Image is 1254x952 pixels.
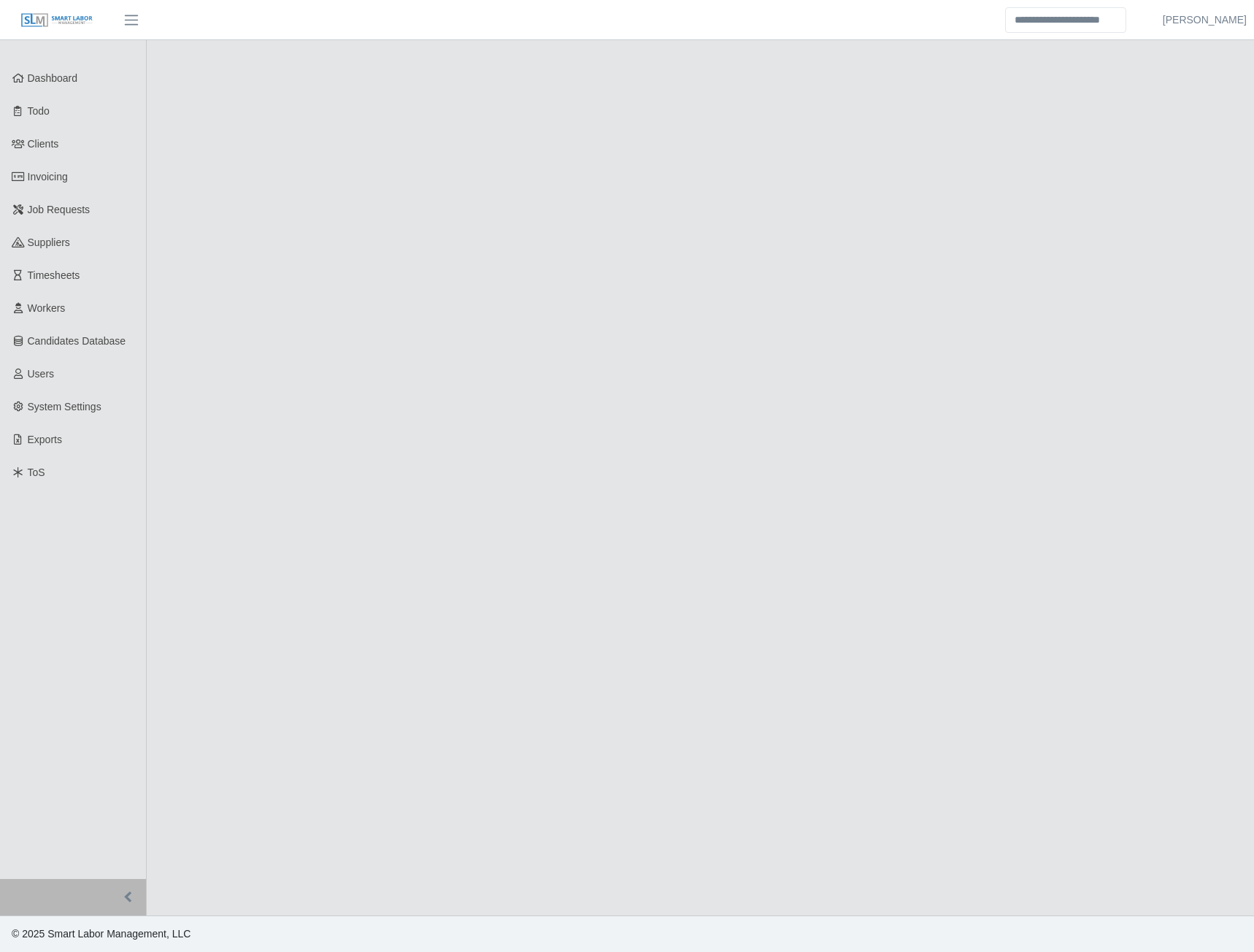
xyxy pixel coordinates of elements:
[28,434,62,445] span: Exports
[12,928,191,940] span: © 2025 Smart Labor Management, LLC
[20,12,93,28] img: SLM Logo
[28,237,70,248] span: Suppliers
[1005,7,1126,33] input: Search
[28,467,45,478] span: ToS
[28,335,126,347] span: Candidates Database
[28,72,78,84] span: Dashboard
[28,302,66,314] span: Workers
[28,105,50,117] span: Todo
[28,138,59,150] span: Clients
[1163,12,1247,28] a: [PERSON_NAME]
[28,171,68,183] span: Invoicing
[28,368,55,380] span: Users
[28,401,101,412] span: System Settings
[28,204,91,215] span: Job Requests
[28,269,80,281] span: Timesheets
